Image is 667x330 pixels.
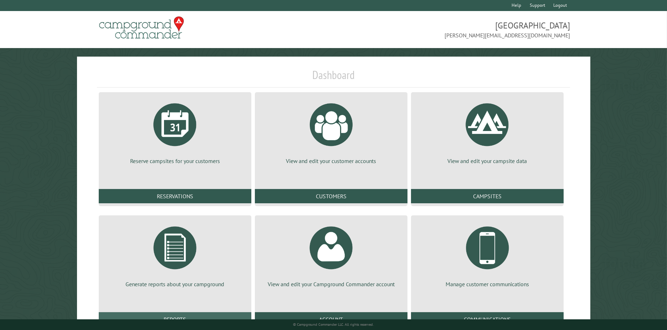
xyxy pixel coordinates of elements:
[255,189,407,203] a: Customers
[107,280,243,288] p: Generate reports about your campground
[293,322,374,327] small: © Campground Commander LLC. All rights reserved.
[420,221,555,288] a: Manage customer communications
[99,189,251,203] a: Reservations
[263,280,399,288] p: View and edit your Campground Commander account
[411,189,564,203] a: Campsites
[263,221,399,288] a: View and edit your Campground Commander account
[263,157,399,165] p: View and edit your customer accounts
[263,98,399,165] a: View and edit your customer accounts
[420,98,555,165] a: View and edit your campsite data
[99,312,251,326] a: Reports
[107,157,243,165] p: Reserve campsites for your customers
[334,20,570,40] span: [GEOGRAPHIC_DATA] [PERSON_NAME][EMAIL_ADDRESS][DOMAIN_NAME]
[97,68,570,88] h1: Dashboard
[97,14,186,42] img: Campground Commander
[411,312,564,326] a: Communications
[255,312,407,326] a: Account
[107,221,243,288] a: Generate reports about your campground
[420,157,555,165] p: View and edit your campsite data
[107,98,243,165] a: Reserve campsites for your customers
[420,280,555,288] p: Manage customer communications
